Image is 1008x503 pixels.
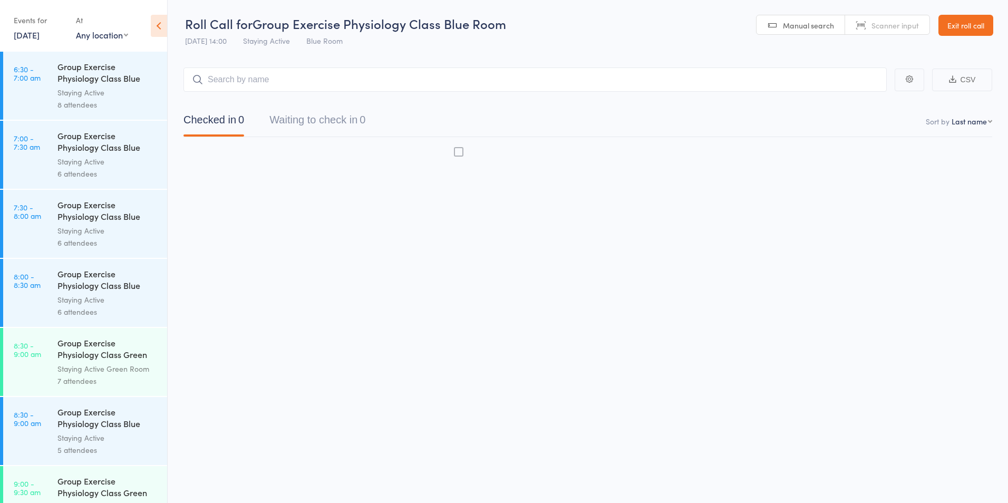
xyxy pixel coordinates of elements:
div: Staying Active [57,432,158,444]
button: Waiting to check in0 [269,109,365,137]
div: 6 attendees [57,237,158,249]
div: Group Exercise Physiology Class Blue Room [57,130,158,156]
div: Group Exercise Physiology Class Blue Room [57,199,158,225]
time: 9:00 - 9:30 am [14,479,41,496]
div: 6 attendees [57,168,158,180]
time: 7:00 - 7:30 am [14,134,40,151]
a: 6:30 -7:00 amGroup Exercise Physiology Class Blue RoomStaying Active8 attendees [3,52,167,120]
div: Any location [76,29,128,41]
time: 6:30 - 7:00 am [14,65,41,82]
div: 0 [238,114,244,125]
time: 8:30 - 9:00 am [14,341,41,358]
div: 8 attendees [57,99,158,111]
time: 7:30 - 8:00 am [14,203,41,220]
div: Group Exercise Physiology Class Green Room [57,475,158,501]
label: Sort by [926,116,949,127]
a: 7:00 -7:30 amGroup Exercise Physiology Class Blue RoomStaying Active6 attendees [3,121,167,189]
div: 7 attendees [57,375,158,387]
div: Staying Active [57,225,158,237]
a: 7:30 -8:00 amGroup Exercise Physiology Class Blue RoomStaying Active6 attendees [3,190,167,258]
a: 8:30 -9:00 amGroup Exercise Physiology Class Blue RoomStaying Active5 attendees [3,397,167,465]
div: Group Exercise Physiology Class Green Room [57,337,158,363]
span: Roll Call for [185,15,253,32]
a: 8:00 -8:30 amGroup Exercise Physiology Class Blue RoomStaying Active6 attendees [3,259,167,327]
div: Staying Active Green Room [57,363,158,375]
div: Group Exercise Physiology Class Blue Room [57,268,158,294]
div: Staying Active [57,294,158,306]
span: Group Exercise Physiology Class Blue Room [253,15,506,32]
input: Search by name [183,67,887,92]
a: Exit roll call [938,15,993,36]
div: Group Exercise Physiology Class Blue Room [57,406,158,432]
span: Staying Active [243,35,290,46]
span: Manual search [783,20,834,31]
div: 0 [360,114,365,125]
time: 8:30 - 9:00 am [14,410,41,427]
span: Scanner input [871,20,919,31]
time: 8:00 - 8:30 am [14,272,41,289]
div: 6 attendees [57,306,158,318]
a: [DATE] [14,29,40,41]
div: Events for [14,12,65,29]
div: Staying Active [57,156,158,168]
span: Blue Room [306,35,343,46]
button: Checked in0 [183,109,244,137]
div: At [76,12,128,29]
span: [DATE] 14:00 [185,35,227,46]
div: Staying Active [57,86,158,99]
div: Last name [952,116,987,127]
a: 8:30 -9:00 amGroup Exercise Physiology Class Green RoomStaying Active Green Room7 attendees [3,328,167,396]
button: CSV [932,69,992,91]
div: Group Exercise Physiology Class Blue Room [57,61,158,86]
div: 5 attendees [57,444,158,456]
